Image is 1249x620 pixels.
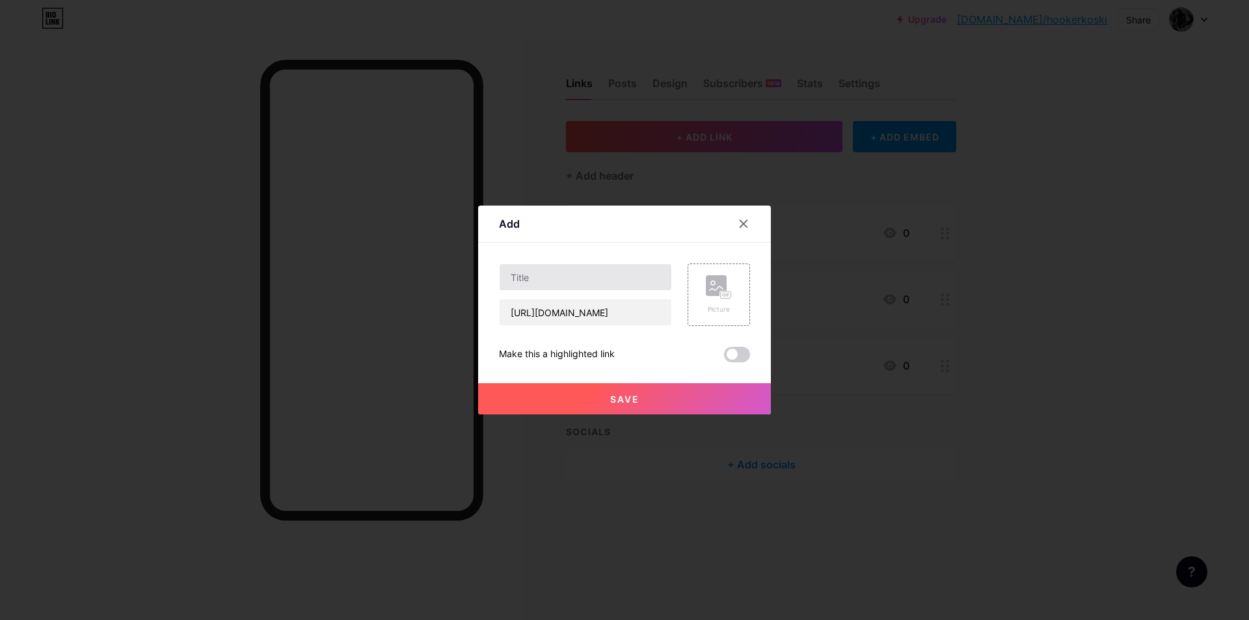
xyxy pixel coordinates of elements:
div: Add [499,216,520,232]
input: URL [500,299,671,325]
div: Picture [706,304,732,314]
input: Title [500,264,671,290]
button: Save [478,383,771,414]
div: Make this a highlighted link [499,347,615,362]
span: Save [610,394,639,405]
